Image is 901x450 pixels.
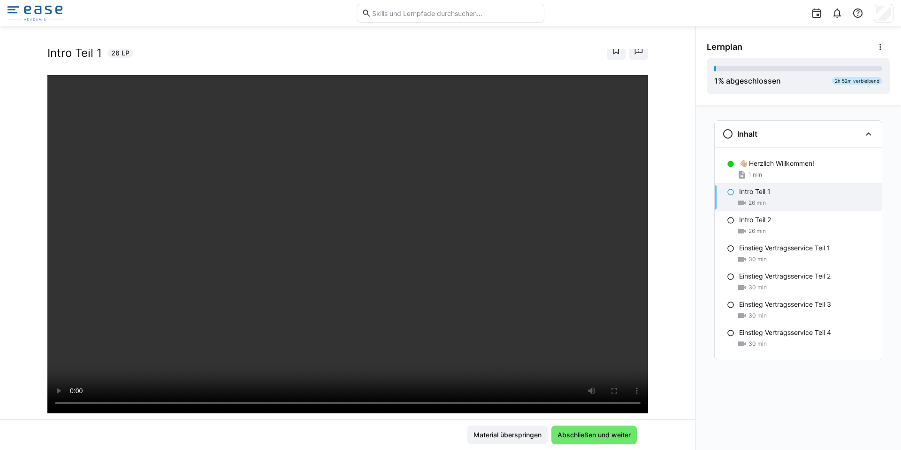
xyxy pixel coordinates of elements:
[551,426,637,444] button: Abschließen und weiter
[737,129,757,139] h3: Inhalt
[111,48,130,58] span: 26 LP
[714,76,718,85] span: 1
[739,300,831,309] p: Einstieg Vertragsservice Teil 3
[739,328,831,337] p: Einstieg Vertragsservice Teil 4
[748,340,767,348] span: 30 min
[739,272,831,281] p: Einstieg Vertragsservice Teil 2
[739,159,814,168] p: 👋🏼 Herzlich Willkommen!
[748,284,767,291] span: 30 min
[739,243,830,253] p: Einstieg Vertragsservice Teil 1
[739,215,771,225] p: Intro Teil 2
[472,430,543,440] span: Material überspringen
[467,426,548,444] button: Material überspringen
[556,430,632,440] span: Abschließen und weiter
[739,187,771,196] p: Intro Teil 1
[371,9,539,17] input: Skills und Lernpfade durchsuchen…
[714,75,781,86] div: % abgeschlossen
[748,227,766,235] span: 26 min
[707,42,742,52] span: Lernplan
[748,199,766,207] span: 26 min
[748,312,767,319] span: 30 min
[748,171,762,178] span: 1 min
[47,46,102,60] h2: Intro Teil 1
[748,256,767,263] span: 30 min
[832,77,882,85] div: 2h 52m verbleibend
